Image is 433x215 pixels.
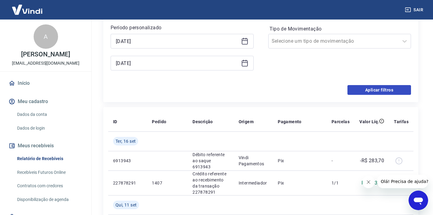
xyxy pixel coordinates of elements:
[362,176,375,188] iframe: Fechar mensagem
[360,157,384,164] p: -R$ 283,70
[116,59,239,68] input: Data final
[152,180,183,186] p: 1407
[21,51,70,58] p: [PERSON_NAME]
[113,119,117,125] p: ID
[193,119,213,125] p: Descrição
[332,180,350,186] p: 1/1
[15,122,84,134] a: Dados de login
[15,152,84,165] a: Relatório de Recebíveis
[12,60,79,66] p: [EMAIL_ADDRESS][DOMAIN_NAME]
[15,108,84,121] a: Dados da conta
[239,119,254,125] p: Origem
[152,119,166,125] p: Pedido
[359,119,379,125] p: Valor Líq.
[7,77,84,90] a: Início
[116,202,137,208] span: Qui, 11 set
[113,180,142,186] p: 227878291
[7,139,84,152] button: Meus recebíveis
[347,85,411,95] button: Aplicar filtros
[332,158,350,164] p: -
[193,171,229,195] p: Crédito referente ao recebimento da transação 227878291
[7,95,84,108] button: Meu cadastro
[4,4,51,9] span: Olá! Precisa de ajuda?
[7,0,47,19] img: Vindi
[278,180,322,186] p: Pix
[278,158,322,164] p: Pix
[111,24,254,31] p: Período personalizado
[377,175,428,188] iframe: Mensagem da empresa
[409,191,428,210] iframe: Botão para abrir a janela de mensagens
[394,119,409,125] p: Tarifas
[404,4,426,16] button: Sair
[332,119,350,125] p: Parcelas
[15,166,84,179] a: Recebíveis Futuros Online
[116,37,239,46] input: Data inicial
[193,152,229,170] p: Débito referente ao saque 6913943
[361,179,384,187] p: R$ 283,70
[270,25,410,33] label: Tipo de Movimentação
[15,180,84,192] a: Contratos com credores
[15,193,84,206] a: Disponibilização de agenda
[239,180,268,186] p: Intermediador
[116,138,136,144] span: Ter, 16 set
[34,24,58,49] div: A
[239,155,268,167] p: Vindi Pagamentos
[113,158,142,164] p: 6913943
[278,119,302,125] p: Pagamento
